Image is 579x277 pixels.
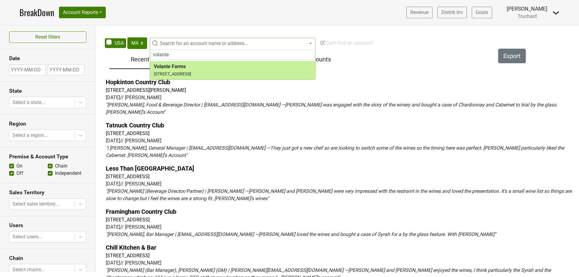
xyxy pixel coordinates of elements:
em: " | [PERSON_NAME], General Manager | [EMAIL_ADDRESS][DOMAIN_NAME] —They just got a new chef so ar... [106,145,564,158]
a: [STREET_ADDRESS][PERSON_NAME] [106,87,186,93]
div: [PERSON_NAME] [507,5,547,13]
a: BreakDown [19,6,54,19]
input: YYYY-MM-DD [9,64,46,75]
b: Volante Farms [154,64,186,69]
a: [STREET_ADDRESS] [106,130,150,136]
a: Revenue [406,7,433,18]
a: [STREET_ADDRESS] [106,174,150,179]
input: YYYY-MM-DD [48,64,84,75]
label: Chain [55,162,67,170]
button: Reset filters [9,31,86,43]
a: Distrib Inv [437,7,467,18]
h5: Recent Notes [112,56,186,63]
div: [DATE] // [PERSON_NAME] [106,180,577,188]
a: [STREET_ADDRESS] [106,217,150,223]
label: Independent [55,170,81,177]
em: " [PERSON_NAME], Bar Manager | [EMAIL_ADDRESS][DOMAIN_NAME] —[PERSON_NAME] loved the wines and bo... [106,231,496,237]
a: Less Than [GEOGRAPHIC_DATA] [106,165,194,172]
div: [DATE] // [PERSON_NAME] [106,94,577,101]
span: Truchard [518,13,537,19]
button: Account Reports [59,7,106,18]
span: Search for an account name or address... [160,40,248,46]
span: Can't find an account? [320,40,374,46]
small: [STREET_ADDRESS] [154,71,191,76]
h3: Chain [9,255,86,261]
div: [DATE] // [PERSON_NAME] [106,137,577,144]
button: Export [498,49,526,63]
div: [DATE] // [PERSON_NAME] [106,259,577,267]
div: [DATE] // [PERSON_NAME] [106,223,577,231]
h3: Sales Territory [9,189,86,196]
a: Chill Kitchen & Bar [106,244,156,251]
h3: Users [9,222,86,229]
a: Hopkinton Country Club [106,78,170,86]
h3: State [9,88,86,94]
label: Off [16,170,23,177]
h3: Premise & Account Type [9,154,86,160]
img: Edit [320,40,326,46]
h3: Date [9,55,86,62]
img: Dropdown Menu [552,9,560,16]
h3: Region [9,121,86,127]
a: Goals [472,7,492,18]
em: " [PERSON_NAME], Food & Beverage Director | [EMAIL_ADDRESS][DOMAIN_NAME] —[PERSON_NAME] was engag... [106,102,557,115]
em: " [PERSON_NAME] (Beverage Director/Partner) | [PERSON_NAME] —[PERSON_NAME] and [PERSON_NAME] were... [106,188,572,201]
a: Framingham Country Club [106,208,176,215]
a: [STREET_ADDRESS] [106,253,150,258]
label: On [16,162,22,170]
a: Tatnuck Country Club [106,122,164,129]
